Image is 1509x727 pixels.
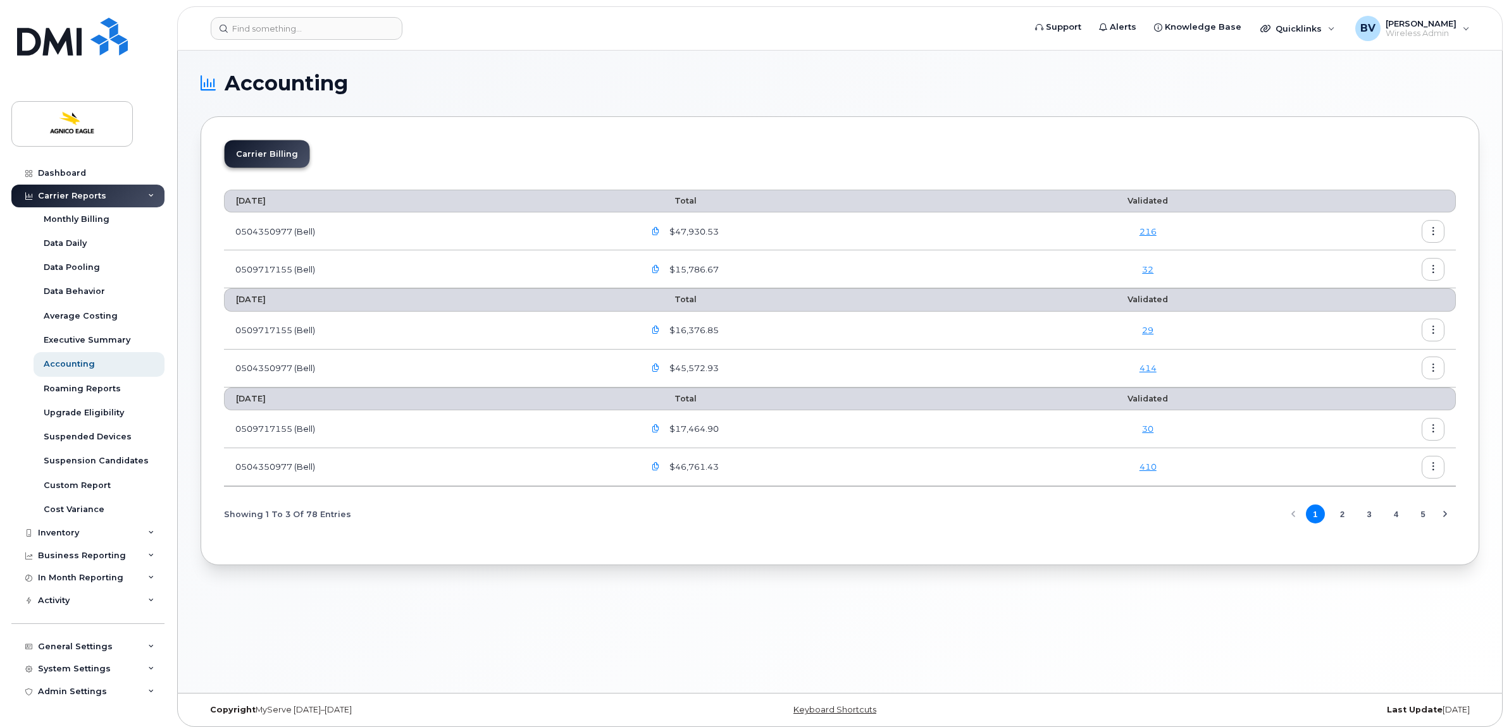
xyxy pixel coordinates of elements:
button: Page 1 [1306,504,1325,523]
a: Keyboard Shortcuts [793,705,876,714]
a: 29 [1142,325,1153,335]
span: $16,376.85 [667,324,719,336]
a: 216 [1140,226,1157,236]
button: Page 3 [1360,504,1379,523]
button: Next Page [1436,504,1455,523]
td: 0504350977 (Bell) [224,350,633,388]
span: $46,761.43 [667,461,719,473]
div: [DATE] [1053,705,1479,715]
button: Page 4 [1387,504,1406,523]
span: $47,930.53 [667,226,719,238]
th: Validated [1022,288,1274,311]
span: $45,572.93 [667,362,719,374]
td: 0509717155 (Bell) [224,250,633,288]
button: Page 5 [1413,504,1432,523]
span: $17,464.90 [667,423,719,435]
th: [DATE] [224,388,633,410]
a: 414 [1140,363,1157,373]
a: 410 [1140,461,1157,472]
span: $15,786.67 [667,264,719,276]
span: Showing 1 To 3 Of 78 Entries [224,504,351,523]
span: Total [644,394,697,403]
th: [DATE] [224,190,633,212]
span: Total [644,295,697,304]
td: 0504350977 (Bell) [224,448,633,486]
button: Page 2 [1332,504,1351,523]
strong: Last Update [1387,705,1443,714]
span: Total [644,196,697,205]
span: Accounting [225,74,348,93]
th: Validated [1022,388,1274,410]
th: [DATE] [224,288,633,311]
td: 0504350977 (Bell) [224,212,633,250]
strong: Copyright [210,705,256,714]
td: 0509717155 (Bell) [224,410,633,448]
td: 0509717155 (Bell) [224,312,633,350]
div: MyServe [DATE]–[DATE] [201,705,627,715]
th: Validated [1022,190,1274,212]
a: 30 [1142,424,1153,434]
a: 32 [1142,264,1153,274]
